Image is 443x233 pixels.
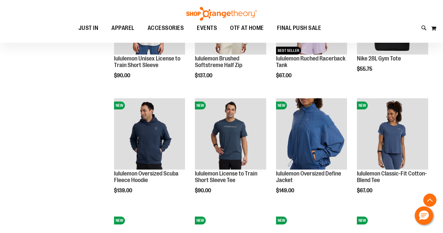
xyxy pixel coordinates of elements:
[114,188,133,194] span: $139.00
[105,21,141,36] a: APPAREL
[270,21,328,36] a: FINAL PUSH SALE
[423,194,436,207] button: Back To Top
[357,188,373,194] span: $67.00
[276,47,301,55] span: BEST SELLER
[276,188,295,194] span: $149.00
[114,170,178,183] a: lululemon Oversized Scuba Fleece Hoodie
[223,21,270,36] a: OTF AT HOME
[230,21,264,35] span: OTF AT HOME
[192,95,269,210] div: product
[79,21,99,35] span: JUST IN
[276,217,287,224] span: NEW
[114,55,180,68] a: lululemon Unisex License to Train Short Sleeve
[197,21,217,35] span: EVENTS
[195,73,213,79] span: $137.00
[276,98,347,171] a: lululemon Oversized Define JacketNEW
[276,102,287,109] span: NEW
[415,206,433,225] button: Hello, have a question? Let’s chat.
[195,102,206,109] span: NEW
[114,217,125,224] span: NEW
[114,98,185,171] a: lululemon Oversized Scuba Fleece HoodieNEW
[357,217,368,224] span: NEW
[276,73,292,79] span: $67.00
[111,21,134,35] span: APPAREL
[195,217,206,224] span: NEW
[276,170,341,183] a: lululemon Oversized Define Jacket
[273,95,351,210] div: product
[141,21,191,36] a: ACCESSORIES
[357,170,427,183] a: lululemon Classic-Fit Cotton-Blend Tee
[185,7,258,21] img: Shop Orangetheory
[357,98,428,171] a: lululemon Classic-Fit Cotton-Blend TeeNEW
[72,21,105,35] a: JUST IN
[195,98,266,171] a: lululemon License to Train Short Sleeve TeeNEW
[195,55,242,68] a: lululemon Brushed Softstreme Half Zip
[276,55,345,68] a: lululemon Ruched Racerback Tank
[114,98,185,170] img: lululemon Oversized Scuba Fleece Hoodie
[354,95,431,210] div: product
[357,102,368,109] span: NEW
[148,21,184,35] span: ACCESSORIES
[195,188,212,194] span: $90.00
[357,98,428,170] img: lululemon Classic-Fit Cotton-Blend Tee
[114,73,131,79] span: $90.00
[190,21,223,36] a: EVENTS
[277,21,321,35] span: FINAL PUSH SALE
[276,98,347,170] img: lululemon Oversized Define Jacket
[195,98,266,170] img: lululemon License to Train Short Sleeve Tee
[114,102,125,109] span: NEW
[195,170,257,183] a: lululemon License to Train Short Sleeve Tee
[357,66,373,72] span: $55.75
[357,55,401,62] a: Nike 28L Gym Tote
[111,95,189,210] div: product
